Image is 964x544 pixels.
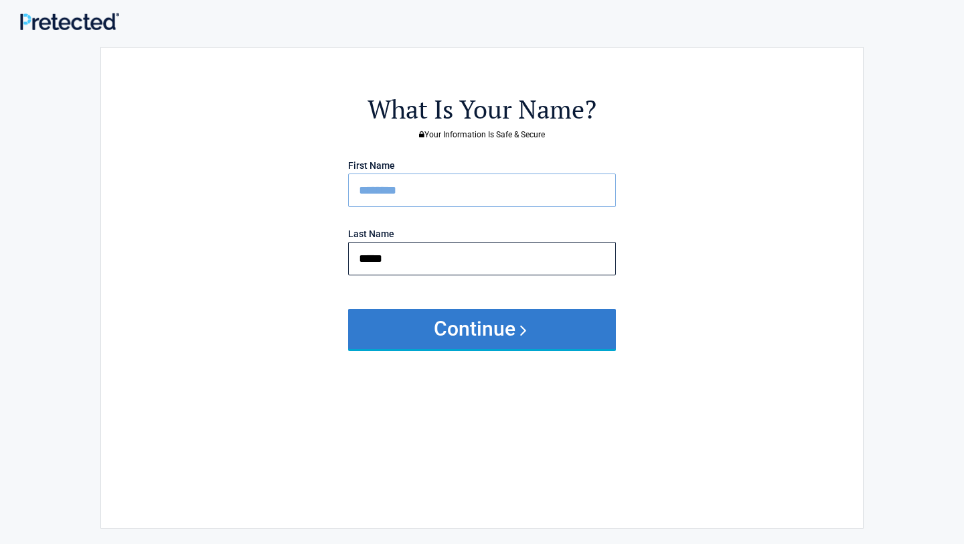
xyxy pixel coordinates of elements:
[348,309,616,349] button: Continue
[348,161,395,170] label: First Name
[175,131,789,139] h3: Your Information Is Safe & Secure
[175,92,789,127] h2: What Is Your Name?
[348,229,394,239] label: Last Name
[20,13,119,31] img: Main Logo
